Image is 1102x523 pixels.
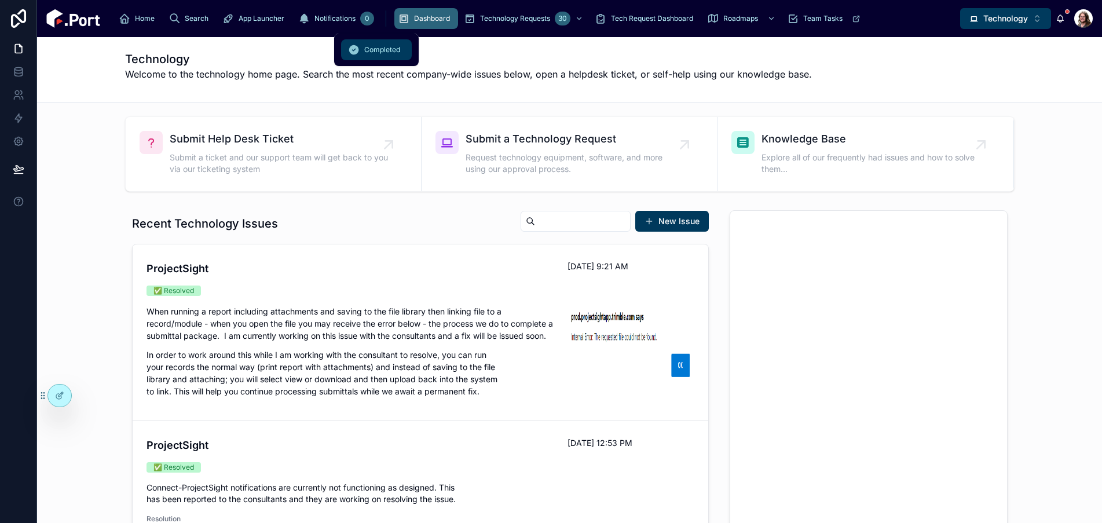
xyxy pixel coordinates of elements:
[46,9,100,28] img: App logo
[126,117,422,191] a: Submit Help Desk TicketSubmit a ticket and our support team will get back to you via our ticketin...
[170,152,389,175] span: Submit a ticket and our support team will get back to you via our ticketing system
[983,13,1028,24] span: Technology
[135,14,155,23] span: Home
[147,261,554,276] h4: ProjectSight
[422,117,717,191] a: Submit a Technology RequestRequest technology equipment, software, and more using our approval pr...
[960,8,1051,29] button: Select Button
[803,14,843,23] span: Team Tasks
[132,215,278,232] h1: Recent Technology Issues
[360,12,374,25] div: 0
[717,117,1013,191] a: Knowledge BaseExplore all of our frequently had issues and how to solve them...
[153,286,194,296] div: ✅ Resolved
[414,14,450,23] span: Dashboard
[115,8,163,29] a: Home
[219,8,292,29] a: App Launcher
[125,51,812,67] h1: Technology
[568,261,694,272] span: [DATE] 9:21 AM
[125,67,812,81] p: Welcome to the technology home page. Search the most recent company-wide issues below, open a hel...
[466,131,684,147] span: Submit a Technology Request
[394,8,458,29] a: Dashboard
[568,437,694,449] span: [DATE] 12:53 PM
[466,152,684,175] span: Request technology equipment, software, and more using our approval process.
[147,482,457,504] span: Connect-ProjectSight notifications are currently not functioning as designed. This has been repor...
[568,305,694,389] img: ProjectSight---File-Error.PNG
[704,8,781,29] a: Roadmaps
[147,437,554,453] h4: ProjectSight
[761,152,980,175] span: Explore all of our frequently had issues and how to solve them...
[635,211,709,232] button: New Issue
[784,8,866,29] a: Team Tasks
[761,131,980,147] span: Knowledge Base
[147,349,554,397] p: In order to work around this while I am working with the consultant to resolve, you can run your ...
[239,14,284,23] span: App Launcher
[165,8,217,29] a: Search
[109,6,960,31] div: scrollable content
[460,8,589,29] a: Technology Requests30
[170,131,389,147] span: Submit Help Desk Ticket
[364,45,400,54] span: Completed
[341,39,412,60] a: Completed
[480,14,550,23] span: Technology Requests
[723,14,758,23] span: Roadmaps
[147,305,554,342] p: When running a report including attachments and saving to the file library then linking file to a...
[611,14,693,23] span: Tech Request Dashboard
[314,14,356,23] span: Notifications
[185,14,208,23] span: Search
[295,8,378,29] a: Notifications0
[555,12,570,25] div: 30
[153,462,194,473] div: ✅ Resolved
[591,8,701,29] a: Tech Request Dashboard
